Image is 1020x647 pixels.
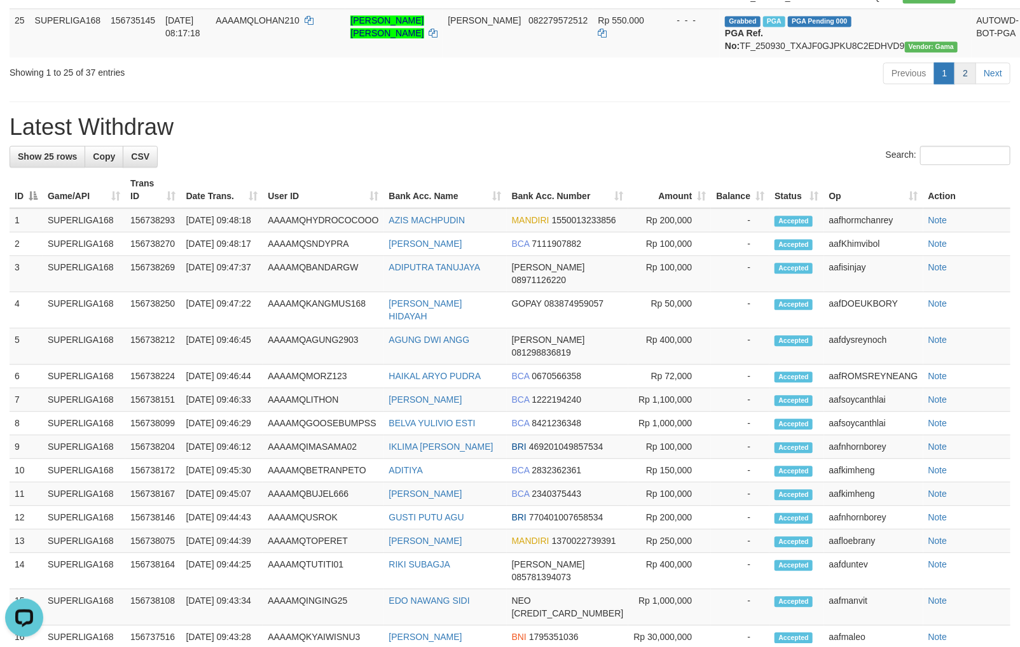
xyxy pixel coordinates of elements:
td: - [711,208,769,232]
td: aafhormchanrey [824,208,923,232]
a: BELVA YULIVIO ESTI [389,418,476,428]
a: Copy [85,146,123,167]
td: - [711,412,769,435]
a: Note [928,442,948,452]
span: Copy [93,151,115,162]
td: Rp 400,000 [628,328,711,365]
td: 10 [10,459,43,482]
td: 1 [10,208,43,232]
td: - [711,553,769,589]
span: CSV [131,151,149,162]
td: Rp 100,000 [628,256,711,292]
a: EDO NAWANG SIDI [389,595,470,606]
th: Bank Acc. Number: activate to sort column ascending [507,172,629,208]
td: aafdysreynoch [824,328,923,365]
span: BRI [512,512,527,522]
td: - [711,292,769,328]
td: Rp 250,000 [628,529,711,553]
a: Note [928,239,948,249]
a: Note [928,595,948,606]
a: Note [928,489,948,499]
td: 156738250 [125,292,181,328]
span: Grabbed [725,16,761,27]
td: AAAAMQKANGMUS168 [263,292,383,328]
td: AAAAMQMORZ123 [263,365,383,388]
td: 12 [10,506,43,529]
td: - [711,529,769,553]
label: Search: [886,146,1010,165]
td: 156738204 [125,435,181,459]
td: [DATE] 09:48:18 [181,208,263,232]
td: aafROMSREYNEANG [824,365,923,388]
td: [DATE] 09:43:34 [181,589,263,625]
span: Copy 0670566358 to clipboard [532,371,582,381]
span: [PERSON_NAME] [512,335,585,345]
td: TF_250930_TXAJF0GJPKU8C2EDHVD9 [720,8,971,57]
td: 6 [10,365,43,388]
a: Next [975,62,1010,84]
a: 1 [934,62,956,84]
td: 156738075 [125,529,181,553]
a: HAIKAL ARYO PUDRA [389,371,481,381]
a: RIKI SUBAGJA [389,559,450,569]
a: Note [928,335,948,345]
td: SUPERLIGA168 [43,506,125,529]
div: - - - [666,14,715,27]
td: AAAAMQINGING25 [263,589,383,625]
td: AAAAMQBANDARGW [263,256,383,292]
td: [DATE] 09:47:37 [181,256,263,292]
td: AAAAMQIMASAMA02 [263,435,383,459]
td: [DATE] 09:48:17 [181,232,263,256]
a: [PERSON_NAME] [389,489,462,499]
span: Accepted [775,372,813,382]
td: AAAAMQTOPERET [263,529,383,553]
td: aafsoycanthlai [824,388,923,412]
td: - [711,328,769,365]
a: ADIPUTRA TANUJAYA [389,262,481,272]
td: 25 [10,8,30,57]
td: 156738172 [125,459,181,482]
td: aafnhornborey [824,435,923,459]
a: Note [928,536,948,546]
a: IKLIMA [PERSON_NAME] [389,442,493,452]
span: BCA [512,394,530,405]
td: - [711,365,769,388]
th: Amount: activate to sort column ascending [628,172,711,208]
span: Copy 085781394073 to clipboard [512,572,571,582]
span: BRI [512,442,527,452]
td: aafnhornborey [824,506,923,529]
span: MANDIRI [512,215,549,225]
td: 3 [10,256,43,292]
td: [DATE] 09:46:29 [181,412,263,435]
a: Note [928,418,948,428]
th: Trans ID: activate to sort column ascending [125,172,181,208]
a: CSV [123,146,158,167]
span: PGA Pending [788,16,851,27]
a: Show 25 rows [10,146,85,167]
span: NEO [512,595,531,606]
td: [DATE] 09:46:33 [181,388,263,412]
span: Copy 7111907882 to clipboard [532,239,582,249]
td: 11 [10,482,43,506]
td: [DATE] 09:44:43 [181,506,263,529]
span: Marked by aafchhiseyha [763,16,785,27]
td: 14 [10,553,43,589]
span: Copy 08971126220 to clipboard [512,275,567,285]
td: AAAAMQLITHON [263,388,383,412]
a: Note [928,298,948,309]
td: Rp 100,000 [628,435,711,459]
td: SUPERLIGA168 [43,232,125,256]
td: Rp 400,000 [628,553,711,589]
td: 5 [10,328,43,365]
span: 156735145 [111,15,155,25]
a: [PERSON_NAME] [389,536,462,546]
span: Copy 1222194240 to clipboard [532,394,582,405]
a: [PERSON_NAME] [389,239,462,249]
a: [PERSON_NAME] HIDAYAH [389,298,462,321]
span: Accepted [775,513,813,524]
td: 156738293 [125,208,181,232]
span: [PERSON_NAME] [512,262,585,272]
span: Accepted [775,466,813,477]
td: Rp 200,000 [628,506,711,529]
td: [DATE] 09:46:45 [181,328,263,365]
